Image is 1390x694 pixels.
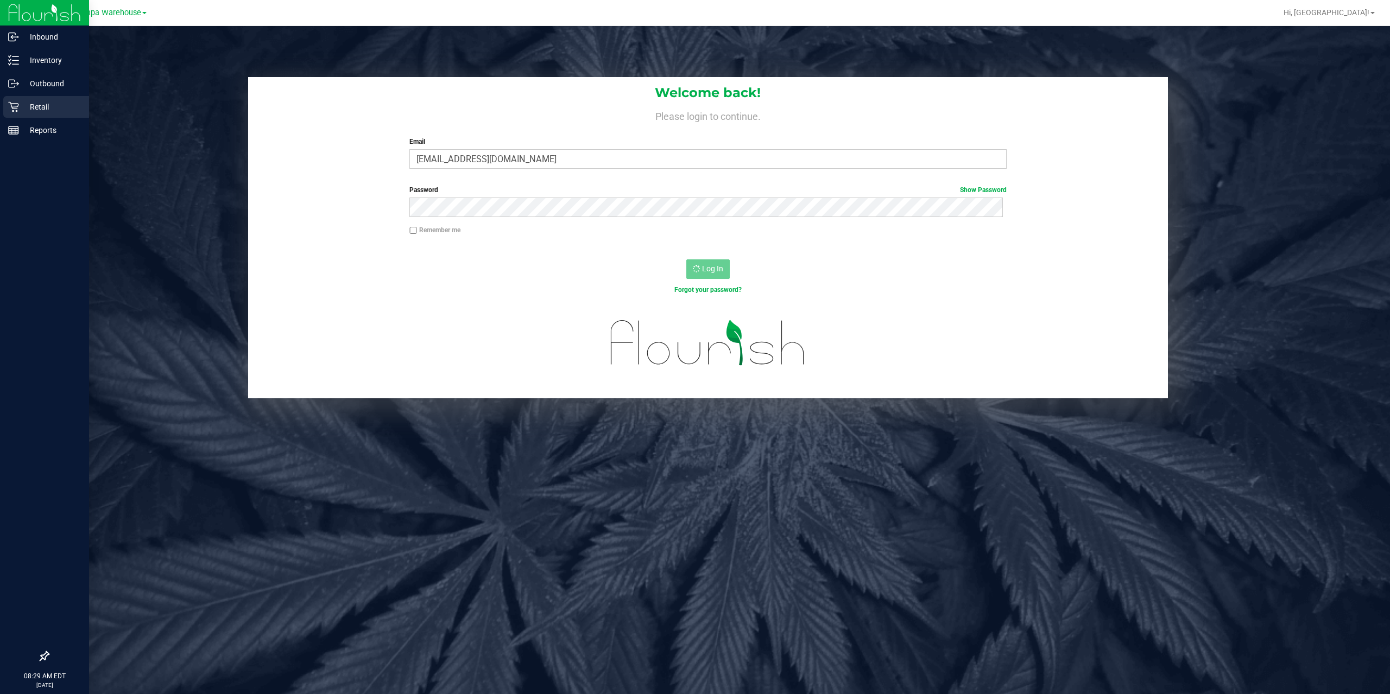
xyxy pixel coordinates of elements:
[19,54,84,67] p: Inventory
[248,86,1168,100] h1: Welcome back!
[1284,8,1369,17] span: Hi, [GEOGRAPHIC_DATA]!
[248,109,1168,122] h4: Please login to continue.
[8,101,19,112] inline-svg: Retail
[409,137,1007,147] label: Email
[19,77,84,90] p: Outbound
[409,225,460,235] label: Remember me
[5,671,84,681] p: 08:29 AM EDT
[686,259,730,279] button: Log In
[75,8,141,17] span: Tampa Warehouse
[960,186,1007,194] a: Show Password
[8,31,19,42] inline-svg: Inbound
[409,186,438,194] span: Password
[593,306,823,380] img: flourish_logo.svg
[19,100,84,113] p: Retail
[702,264,723,273] span: Log In
[19,124,84,137] p: Reports
[409,227,417,234] input: Remember me
[19,30,84,43] p: Inbound
[8,125,19,136] inline-svg: Reports
[8,78,19,89] inline-svg: Outbound
[5,681,84,689] p: [DATE]
[8,55,19,66] inline-svg: Inventory
[674,286,742,294] a: Forgot your password?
